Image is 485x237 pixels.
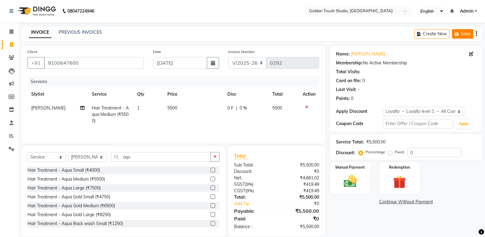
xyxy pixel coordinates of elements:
[28,87,88,101] th: Stylist
[336,120,382,127] div: Coupon Code
[277,188,324,194] div: ₹419.49
[336,108,382,115] div: Apply Discount
[28,176,105,182] div: Hair Treatment - Aqua Medium (₹5500)
[31,105,65,111] span: [PERSON_NAME]
[227,105,233,111] span: 0 F
[336,86,356,93] div: Last Visit:
[28,167,100,174] div: Hair Treatment - Aqua Small (₹4000)
[336,95,350,102] div: Points:
[229,181,277,188] div: ( )
[366,149,385,155] label: Percentage
[460,8,473,14] span: Admin
[228,49,255,55] label: Invoice Number
[88,87,133,101] th: Service
[299,87,319,101] th: Action
[277,207,324,215] div: ₹5,500.00
[229,194,277,201] div: Total:
[336,78,361,84] div: Card on file:
[335,165,365,170] label: Manual Payment
[277,162,324,168] div: ₹5,500.00
[414,29,450,39] button: Create New
[167,105,177,111] span: 5500
[229,188,277,194] div: ( )
[164,87,224,101] th: Price
[229,201,285,207] a: Add Tip
[234,153,248,159] span: Total
[28,49,37,55] label: Client
[277,175,324,181] div: ₹4,661.02
[277,194,324,201] div: ₹5,500.00
[269,87,299,101] th: Total
[362,78,365,84] div: 0
[285,201,324,207] div: ₹0
[59,29,102,35] a: PREVIOUS INVOICES
[455,119,472,128] button: Apply
[44,57,144,69] input: Search by Name/Mobile/Email/Code
[240,105,247,111] span: 0 %
[336,139,364,145] div: Service Total:
[153,49,161,55] label: Date
[277,215,324,222] div: ₹0
[229,168,277,175] div: Discount:
[67,2,94,20] b: 08047224946
[224,87,269,101] th: Disc
[29,27,51,38] a: INVOICE
[229,175,277,181] div: Net:
[336,51,350,57] div: Name:
[277,181,324,188] div: ₹419.49
[389,165,410,170] label: Redemption
[331,199,481,205] a: Continue Without Payment
[28,185,101,191] div: Hair Treatment - Aqua Large (₹7500)
[92,105,129,124] span: Hair Treatment - Aqua Medium (₹5500)
[395,149,404,155] label: Fixed
[351,95,353,102] div: 0
[28,220,123,227] div: Hair Treatment - Aqua Back wash Small (₹1250)
[229,224,277,230] div: Balance :
[340,174,361,189] img: _cash.svg
[247,188,252,193] span: 9%
[229,215,277,222] div: Paid:
[236,105,237,111] span: |
[336,60,476,66] div: No Active Membership
[28,57,45,69] button: +91
[28,194,110,200] div: Hair Treatment - Aqua Gold Small (₹4750)
[111,152,211,162] input: Search or Scan
[277,224,324,230] div: ₹5,500.00
[351,51,385,57] a: [PERSON_NAME]
[234,188,245,193] span: CGST
[229,162,277,168] div: Sub Total:
[16,2,58,20] img: logo
[452,29,473,39] button: Save
[229,207,277,215] div: Payable:
[366,139,386,145] div: ₹5,500.00
[358,86,360,93] div: -
[272,105,282,111] span: 5500
[28,212,111,218] div: Hair Treatment - Aqua Gold Large (₹8250)
[383,119,453,128] input: Enter Offer / Coupon Code
[234,182,245,187] span: SGST
[246,182,252,187] span: 9%
[28,76,324,87] div: Services
[137,105,140,111] span: 1
[336,150,355,156] div: Discount:
[133,87,164,101] th: Qty
[389,174,410,190] img: _gift.svg
[336,60,363,66] div: Membership:
[336,69,360,75] div: Total Visits:
[28,203,115,209] div: Hair Treatment - Aqua Gold Medium (₹6500)
[277,168,324,175] div: ₹0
